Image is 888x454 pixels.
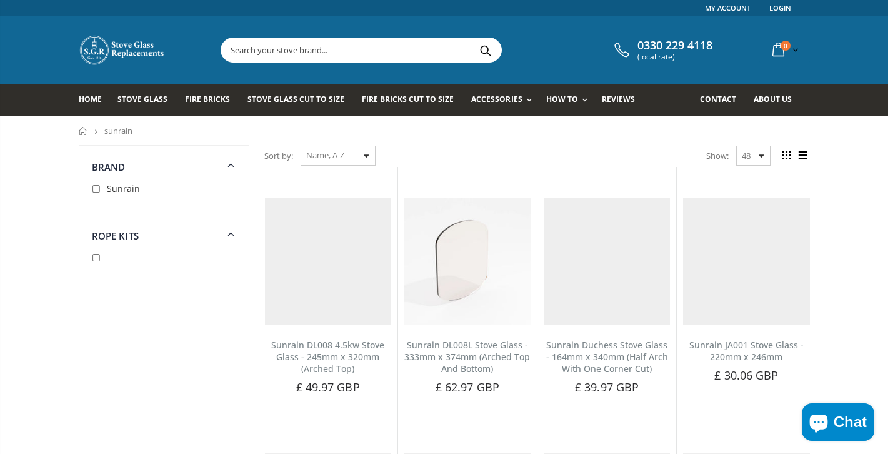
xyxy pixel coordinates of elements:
a: Fire Bricks [185,84,239,116]
span: List view [796,149,810,163]
span: Fire Bricks [185,94,230,104]
a: Sunrain DL008L Stove Glass - 333mm x 374mm (Arched Top And Bottom) [404,339,530,375]
span: £ 39.97 GBP [575,380,639,395]
span: Fire Bricks Cut To Size [362,94,454,104]
a: Sunrain DL008 4.5kw Stove Glass - 245mm x 320mm (Arched Top) [271,339,384,375]
a: Home [79,127,88,135]
a: Sunrain JA001 Stove Glass - 220mm x 246mm [689,339,804,363]
a: Fire Bricks Cut To Size [362,84,463,116]
span: £ 62.97 GBP [436,380,499,395]
a: 0330 229 4118 (local rate) [611,39,712,61]
span: Show: [706,146,729,166]
span: (local rate) [637,53,712,61]
a: How To [546,84,594,116]
a: Home [79,84,111,116]
inbox-online-store-chat: Shopify online store chat [798,403,878,444]
a: Stove Glass Cut To Size [247,84,354,116]
a: Reviews [602,84,644,116]
span: Rope Kits [92,230,139,242]
img: Sunrain DL008L stove glass which is arched on the top and bottom [404,198,531,325]
input: Search your stove brand... [221,38,641,62]
button: Search [472,38,500,62]
a: Contact [700,84,746,116]
span: £ 30.06 GBP [714,368,778,383]
span: Contact [700,94,736,104]
img: Stove Glass Replacement [79,34,166,66]
span: Grid view [780,149,794,163]
span: Sort by: [264,145,293,167]
a: Stove Glass [117,84,177,116]
a: 0 [767,38,801,62]
span: 0330 229 4118 [637,39,712,53]
a: Accessories [471,84,537,116]
span: Stove Glass Cut To Size [247,94,344,104]
span: Brand [92,161,126,173]
span: How To [546,94,578,104]
span: sunrain [104,125,132,136]
span: Reviews [602,94,635,104]
span: £ 49.97 GBP [296,380,360,395]
span: Home [79,94,102,104]
span: Stove Glass [117,94,167,104]
a: Sunrain Duchess Stove Glass - 164mm x 340mm (Half Arch With One Corner Cut) [546,339,668,375]
span: Sunrain [107,183,140,194]
span: 0 [781,41,791,51]
a: About us [754,84,801,116]
span: Accessories [471,94,522,104]
span: About us [754,94,792,104]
